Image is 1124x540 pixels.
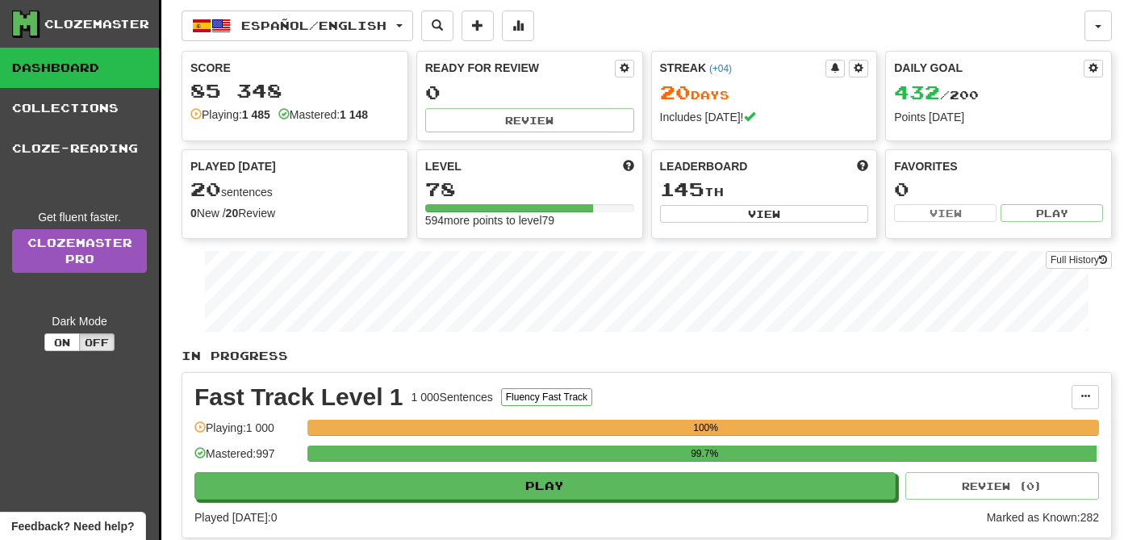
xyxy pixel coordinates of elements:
[623,158,634,174] span: Score more points to level up
[1001,204,1103,222] button: Play
[44,16,149,32] div: Clozemaster
[425,82,634,103] div: 0
[660,109,869,125] div: Includes [DATE]!
[425,212,634,228] div: 594 more points to level 79
[12,313,147,329] div: Dark Mode
[987,509,1099,525] div: Marked as Known: 282
[190,205,399,221] div: New / Review
[190,81,399,101] div: 85 348
[421,10,453,41] button: Search sentences
[660,82,869,103] div: Day s
[242,108,270,121] strong: 1 485
[312,446,1097,462] div: 99.7%
[190,178,221,200] span: 20
[182,348,1112,364] p: In Progress
[425,179,634,199] div: 78
[79,333,115,351] button: Off
[194,420,299,446] div: Playing: 1 000
[894,109,1103,125] div: Points [DATE]
[894,60,1084,77] div: Daily Goal
[894,81,940,103] span: 432
[44,333,80,351] button: On
[894,204,997,222] button: View
[194,385,403,409] div: Fast Track Level 1
[12,209,147,225] div: Get fluent faster.
[425,158,462,174] span: Level
[905,472,1099,500] button: Review (0)
[894,158,1103,174] div: Favorites
[194,511,277,524] span: Played [DATE]: 0
[709,63,732,74] a: (+04)
[894,88,979,102] span: / 200
[190,60,399,76] div: Score
[412,389,493,405] div: 1 000 Sentences
[660,158,748,174] span: Leaderboard
[425,108,634,132] button: Review
[425,60,615,76] div: Ready for Review
[660,178,704,200] span: 145
[182,10,413,41] button: Español/English
[241,19,387,32] span: Español / English
[340,108,368,121] strong: 1 148
[190,158,276,174] span: Played [DATE]
[194,446,299,472] div: Mastered: 997
[190,207,197,220] strong: 0
[660,179,869,200] div: th
[462,10,494,41] button: Add sentence to collection
[857,158,868,174] span: This week in points, UTC
[501,388,592,406] button: Fluency Fast Track
[660,60,826,76] div: Streak
[226,207,239,220] strong: 20
[12,229,147,273] a: ClozemasterPro
[194,472,896,500] button: Play
[894,179,1103,199] div: 0
[660,81,691,103] span: 20
[278,107,368,123] div: Mastered:
[660,205,869,223] button: View
[11,518,134,534] span: Open feedback widget
[502,10,534,41] button: More stats
[312,420,1099,436] div: 100%
[190,179,399,200] div: sentences
[1046,251,1112,269] button: Full History
[190,107,270,123] div: Playing:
